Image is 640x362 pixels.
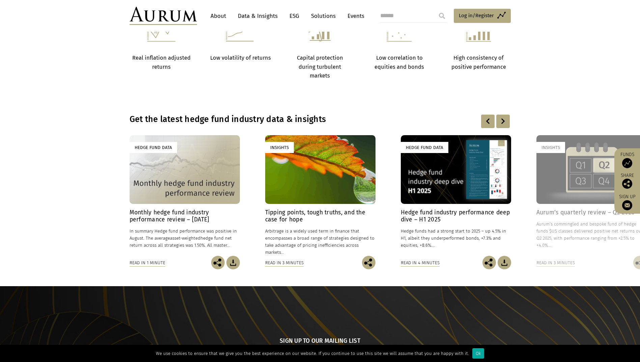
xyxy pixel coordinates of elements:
strong: Real inflation adjusted returns [132,55,191,70]
img: Download Article [498,256,511,269]
strong: Low correlation to equities and bonds [374,55,424,70]
img: Share this post [482,256,496,269]
div: Hedge Fund Data [130,142,177,153]
strong: High consistency of positive performance [451,55,506,70]
span: Log in/Register [459,11,494,20]
h3: Get the latest hedge fund industry data & insights [130,114,424,124]
img: Share this post [622,179,632,189]
img: Aurum [130,7,197,25]
div: Hedge Fund Data [401,142,448,153]
img: Share this post [362,256,375,269]
div: Share [618,173,637,189]
h5: Sign up to our mailing list [280,337,360,346]
div: Read in 3 minutes [536,259,575,267]
a: Events [344,10,364,22]
h4: Tipping points, tough truths, and the case for hope [265,209,375,223]
a: Hedge Fund Data Hedge fund industry performance deep dive – H1 2025 Hedge funds had a strong star... [401,135,511,256]
div: Ok [472,348,484,359]
a: Log in/Register [454,9,511,23]
a: Hedge Fund Data Monthly hedge fund industry performance review – [DATE] In summary Hedge fund per... [130,135,240,256]
img: Share this post [211,256,225,269]
strong: Low volatility of returns [210,55,271,61]
div: Insights [536,142,565,153]
a: Insights Tipping points, tough truths, and the case for hope Arbitrage is a widely used term in f... [265,135,375,256]
a: About [207,10,229,22]
div: Read in 3 minutes [265,259,304,267]
a: Solutions [308,10,339,22]
a: Sign up [618,194,637,210]
p: In summary Hedge fund performance was positive in August. The average hedge fund net return acros... [130,228,240,249]
p: Arbitrage is a widely used term in finance that encompasses a broad range of strategies designed ... [265,228,375,256]
img: Download Article [226,256,240,269]
div: Insights [265,142,294,153]
h4: Hedge fund industry performance deep dive – H1 2025 [401,209,511,223]
div: Read in 4 minutes [401,259,440,267]
h4: Monthly hedge fund industry performance review – [DATE] [130,209,240,223]
img: Access Funds [622,158,632,168]
div: Read in 1 minute [130,259,165,267]
strong: Capital protection during turbulent markets [297,55,343,79]
a: Funds [618,152,637,168]
input: Submit [435,9,449,23]
span: asset-weighted [170,236,200,241]
p: Hedge funds had a strong start to 2025 – up 4.5% in H1, albeit they underperformed bonds, +7.3% a... [401,228,511,249]
a: Data & Insights [234,10,281,22]
img: Sign up to our newsletter [622,200,632,210]
a: ESG [286,10,303,22]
